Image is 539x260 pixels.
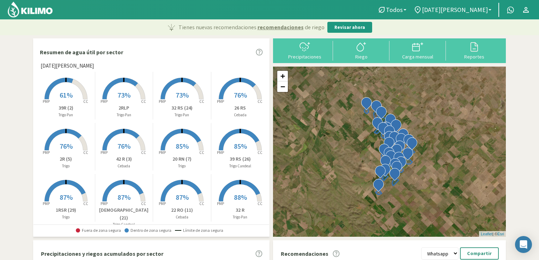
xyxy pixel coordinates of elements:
span: 88% [234,193,247,202]
tspan: CC [83,99,88,104]
button: Carga mensual [389,41,446,60]
tspan: PMP [159,99,166,104]
span: 76% [234,91,247,99]
p: Precipitaciones y riegos acumulados por sector [41,249,163,258]
p: Revisar ahora [334,24,365,31]
tspan: CC [199,99,204,104]
tspan: CC [141,99,146,104]
p: Trigo Candeal [211,163,269,169]
button: Compartir [460,247,499,260]
div: Precipitaciones [279,54,331,59]
tspan: PMP [101,99,108,104]
span: 87% [176,193,189,202]
p: Compartir [467,249,492,258]
span: 87% [60,193,73,202]
div: Carga mensual [392,54,444,59]
tspan: PMP [217,201,224,206]
p: 39R (2) [37,104,95,112]
p: Trigo Pan [153,112,211,118]
tspan: PMP [43,99,50,104]
p: Cebada [211,112,269,118]
div: Open Intercom Messenger [515,236,532,253]
span: [DATE][PERSON_NAME] [422,6,488,13]
span: 85% [176,142,189,150]
span: Fuera de zona segura [76,228,121,233]
a: Zoom out [277,81,288,92]
tspan: PMP [101,150,108,155]
span: Límite de zona segura [175,228,223,233]
tspan: CC [141,201,146,206]
span: de riego [305,23,325,31]
button: Revisar ahora [327,22,372,33]
div: Riego [335,54,387,59]
p: Cebada [153,214,211,220]
div: Reportes [448,54,500,59]
tspan: PMP [217,99,224,104]
p: Trigo Pan [95,112,153,118]
tspan: CC [258,150,262,155]
p: 1RSR (29) [37,206,95,214]
tspan: PMP [159,150,166,155]
p: 32 R [211,206,269,214]
p: 32 RS (24) [153,104,211,112]
span: 73% [117,91,131,99]
tspan: CC [258,99,262,104]
tspan: CC [83,201,88,206]
a: Leaflet [481,232,492,236]
p: 2RLP [95,104,153,112]
p: Trigo [37,163,95,169]
span: Dentro de zona segura [125,228,171,233]
tspan: CC [199,150,204,155]
p: 2R (5) [37,155,95,163]
p: Tienes nuevas recomendaciones [178,23,325,31]
button: Precipitaciones [277,41,333,60]
tspan: CC [83,150,88,155]
p: [DEMOGRAPHIC_DATA] (21) [95,206,153,222]
span: [DATE][PERSON_NAME] [41,62,94,70]
div: | © [479,231,506,237]
span: 76% [60,142,73,150]
p: Resumen de agua útil por sector [40,48,123,56]
p: Recomendaciones [281,249,328,258]
p: 22 RO (11) [153,206,211,214]
p: Trigo Candeal [95,222,153,228]
a: Zoom in [277,71,288,81]
button: Reportes [446,41,502,60]
span: recomendaciones [258,23,304,31]
span: 61% [60,91,73,99]
tspan: PMP [43,201,50,206]
button: Riego [333,41,389,60]
span: 87% [117,193,131,202]
p: Trigo [153,163,211,169]
span: Todos [386,6,403,13]
span: 73% [176,91,189,99]
p: Trigo Pan [211,214,269,220]
p: Trigo Pan [37,112,95,118]
p: 42 R (3) [95,155,153,163]
p: Trigo [37,214,95,220]
tspan: CC [141,150,146,155]
span: 76% [117,142,131,150]
p: 20 RN (7) [153,155,211,163]
p: Cebada [95,163,153,169]
tspan: PMP [101,201,108,206]
img: Kilimo [7,1,53,18]
a: Esri [497,232,504,236]
tspan: PMP [159,201,166,206]
tspan: CC [199,201,204,206]
p: 26 RS [211,104,269,112]
tspan: PMP [217,150,224,155]
span: 85% [234,142,247,150]
tspan: PMP [43,150,50,155]
p: 39 RS (26) [211,155,269,163]
tspan: CC [258,201,262,206]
